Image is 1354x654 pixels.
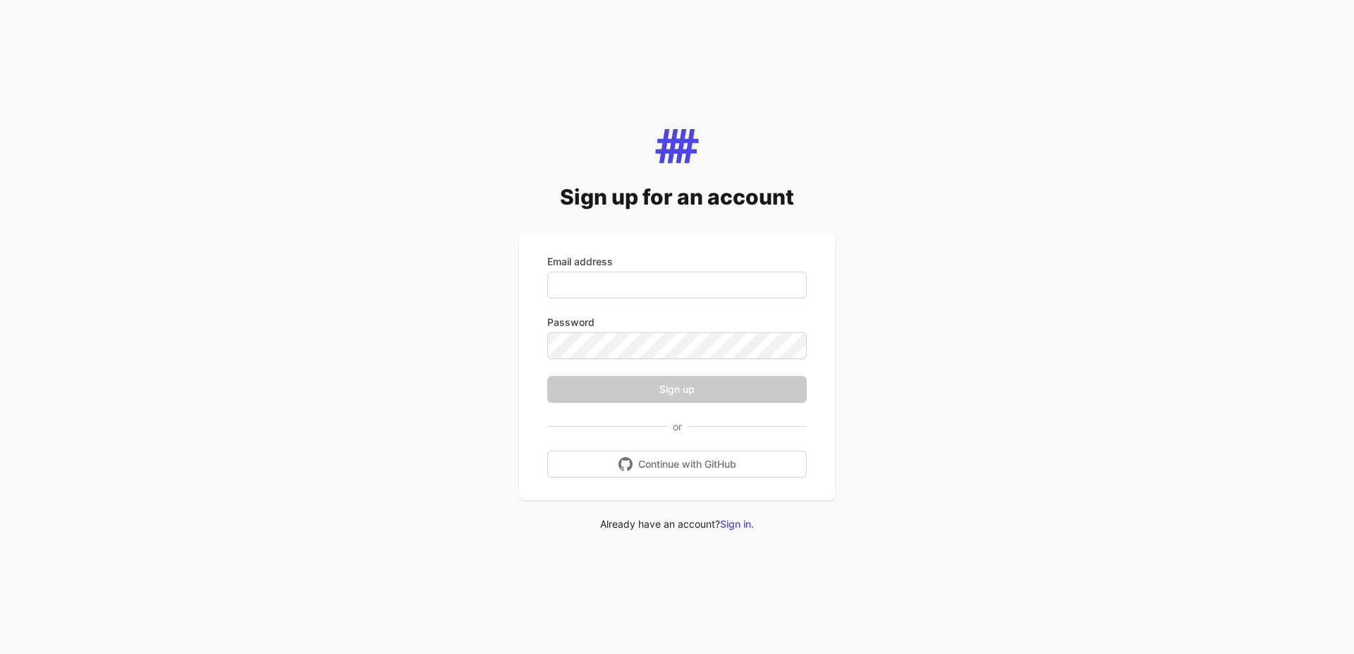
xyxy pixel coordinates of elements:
h2: Sign up for an account [519,184,835,210]
a: Mapping Tool [654,157,700,171]
button: Continue with GitHub [547,451,807,478]
label: Password [547,315,807,329]
a: Sign in. [720,517,754,531]
span: Continue with GitHub [638,457,736,471]
img: Mapping Tool [654,123,700,169]
span: or [667,420,688,434]
label: Email address [547,255,807,269]
div: Already have an account? [519,517,835,531]
button: Sign up [547,376,807,403]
